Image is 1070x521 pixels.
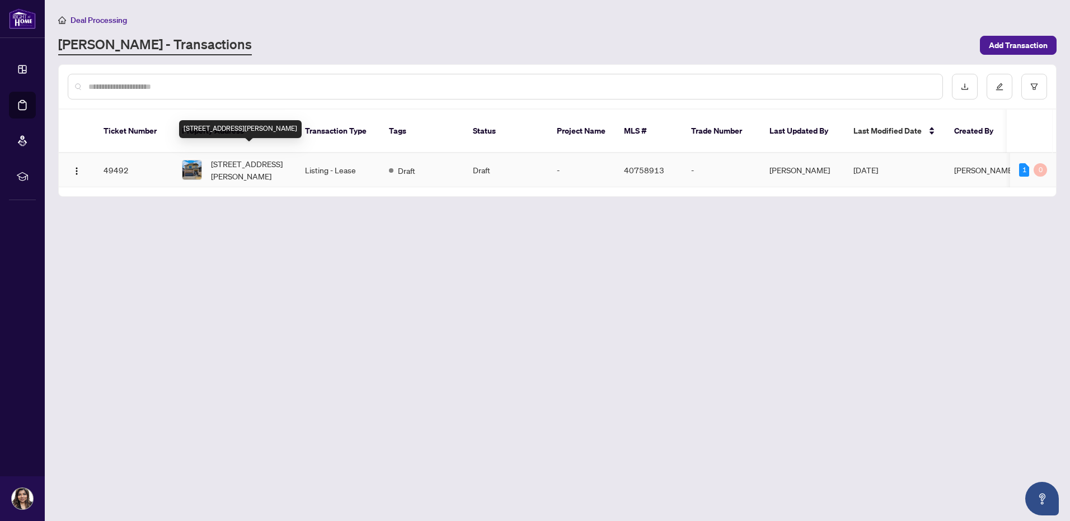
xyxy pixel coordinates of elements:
th: Last Updated By [761,110,844,153]
td: Listing - Lease [296,153,380,187]
th: Trade Number [682,110,761,153]
th: Status [464,110,548,153]
th: Ticket Number [95,110,173,153]
th: Transaction Type [296,110,380,153]
span: [STREET_ADDRESS][PERSON_NAME] [211,158,287,182]
span: Deal Processing [71,15,127,25]
a: [PERSON_NAME] - Transactions [58,35,252,55]
span: download [961,83,969,91]
span: filter [1030,83,1038,91]
th: Property Address [173,110,296,153]
td: - [548,153,615,187]
img: Profile Icon [12,488,33,509]
span: home [58,16,66,24]
th: Tags [380,110,464,153]
span: Draft [398,164,415,177]
span: [PERSON_NAME] [954,165,1015,175]
button: filter [1021,74,1047,100]
th: MLS # [615,110,682,153]
img: logo [9,8,36,29]
button: Logo [68,161,86,179]
td: - [682,153,761,187]
td: [PERSON_NAME] [761,153,844,187]
div: 1 [1019,163,1029,177]
button: edit [987,74,1012,100]
th: Last Modified Date [844,110,945,153]
td: Draft [464,153,548,187]
span: edit [996,83,1003,91]
span: Add Transaction [989,36,1048,54]
img: Logo [72,167,81,176]
th: Created By [945,110,1012,153]
div: 0 [1034,163,1047,177]
div: [STREET_ADDRESS][PERSON_NAME] [179,120,302,138]
span: Last Modified Date [853,125,922,137]
button: Open asap [1025,482,1059,515]
img: thumbnail-img [182,160,201,179]
th: Project Name [548,110,615,153]
button: Add Transaction [980,36,1057,55]
td: 49492 [95,153,173,187]
span: [DATE] [853,165,878,175]
span: 40758913 [624,165,664,175]
button: download [952,74,978,100]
